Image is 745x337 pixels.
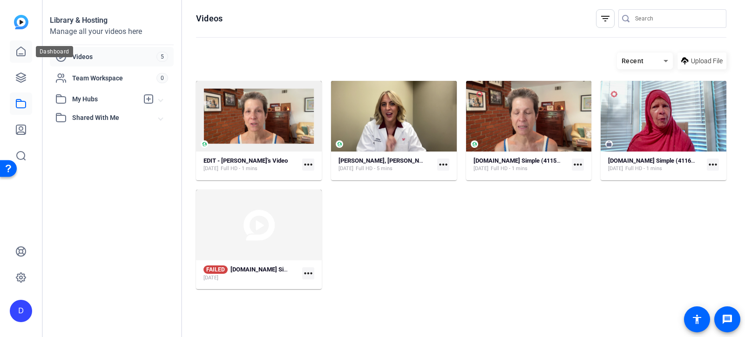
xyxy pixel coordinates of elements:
mat-icon: more_horiz [572,159,584,171]
span: Upload File [691,56,723,66]
span: 5 [156,52,168,62]
a: [DOMAIN_NAME] Simple (41152)[DATE]Full HD - 1 mins [474,157,569,172]
span: [DATE] [474,165,488,172]
img: blue-gradient.svg [14,15,28,29]
div: Library & Hosting [50,15,174,26]
mat-expansion-panel-header: My Hubs [50,90,174,108]
span: Recent [622,57,644,65]
strong: [DOMAIN_NAME] Simple (41134) [230,266,319,273]
div: D [10,300,32,322]
div: Manage all your videos here [50,26,174,37]
a: [DOMAIN_NAME] Simple (41168)[DATE]Full HD - 1 mins [608,157,703,172]
span: Full HD - 5 mins [356,165,393,172]
span: My Hubs [72,94,138,104]
span: Videos [72,52,156,61]
span: [DATE] [203,165,218,172]
button: Upload File [677,53,726,69]
mat-icon: filter_list [600,13,611,24]
mat-icon: more_horiz [707,159,719,171]
mat-icon: accessibility [691,314,703,325]
h1: Videos [196,13,223,24]
span: [DATE] [203,274,218,282]
input: Search [635,13,719,24]
strong: [DOMAIN_NAME] Simple (41168) [608,157,697,164]
mat-icon: more_horiz [437,159,449,171]
mat-expansion-panel-header: Shared With Me [50,108,174,127]
span: Full HD - 1 mins [625,165,662,172]
a: [PERSON_NAME], [PERSON_NAME][DATE]Full HD - 5 mins [339,157,433,172]
a: FAILED[DOMAIN_NAME] Simple (41134)[DATE] [203,265,298,282]
span: [DATE] [339,165,353,172]
strong: [DOMAIN_NAME] Simple (41152) [474,157,562,164]
span: Shared With Me [72,113,159,123]
span: [DATE] [608,165,623,172]
div: Dashboard [36,46,73,57]
span: Team Workspace [72,73,156,83]
span: Full HD - 1 mins [221,165,257,172]
span: Full HD - 1 mins [491,165,528,172]
mat-icon: more_horiz [302,159,314,171]
span: 0 [156,73,168,83]
span: FAILED [203,265,228,274]
mat-icon: message [722,314,733,325]
a: EDIT - [PERSON_NAME]'s Video[DATE]Full HD - 1 mins [203,157,298,172]
strong: EDIT - [PERSON_NAME]'s Video [203,157,288,164]
strong: [PERSON_NAME], [PERSON_NAME] [339,157,433,164]
mat-icon: more_horiz [302,267,314,279]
